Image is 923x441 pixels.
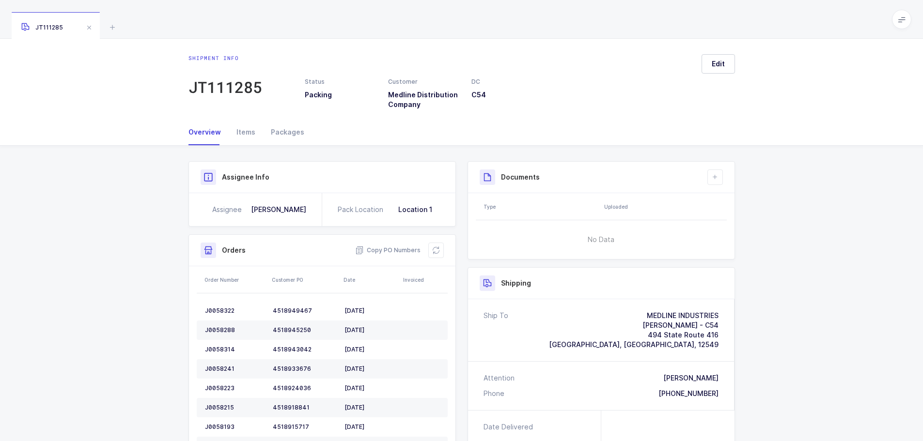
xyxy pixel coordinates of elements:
[205,365,265,373] div: J0058241
[549,330,719,340] div: 494 State Route 416
[501,172,540,182] h3: Documents
[305,90,376,100] h3: Packing
[205,346,265,353] div: J0058314
[212,205,242,214] div: Assignee
[388,77,460,86] div: Customer
[484,203,598,211] div: Type
[549,340,719,349] span: [GEOGRAPHIC_DATA], [GEOGRAPHIC_DATA], 12549
[273,365,337,373] div: 4518933676
[484,373,515,383] div: Attention
[344,346,396,353] div: [DATE]
[388,90,460,109] h3: Medline Distribution Company
[355,245,421,255] button: Copy PO Numbers
[273,346,337,353] div: 4518943042
[471,77,543,86] div: DC
[305,77,376,86] div: Status
[484,389,504,398] div: Phone
[604,203,724,211] div: Uploaded
[205,384,265,392] div: J0058223
[484,422,537,432] div: Date Delivered
[338,205,383,214] div: Pack Location
[273,307,337,315] div: 4518949467
[344,404,396,411] div: [DATE]
[205,307,265,315] div: J0058322
[222,172,269,182] h3: Assignee Info
[21,24,63,31] span: JT111285
[204,276,266,284] div: Order Number
[398,205,432,214] div: Location 1
[229,119,263,145] div: Items
[712,59,725,69] span: Edit
[222,245,246,255] h3: Orders
[501,278,531,288] h3: Shipping
[344,384,396,392] div: [DATE]
[344,307,396,315] div: [DATE]
[344,423,396,431] div: [DATE]
[344,326,396,334] div: [DATE]
[205,404,265,411] div: J0058215
[658,389,719,398] div: [PHONE_NUMBER]
[538,225,664,254] span: No Data
[188,54,262,62] div: Shipment info
[273,404,337,411] div: 4518918841
[344,276,397,284] div: Date
[344,365,396,373] div: [DATE]
[273,423,337,431] div: 4518915717
[273,384,337,392] div: 4518924036
[273,326,337,334] div: 4518945250
[484,311,508,350] div: Ship To
[205,326,265,334] div: J0058288
[263,119,304,145] div: Packages
[471,90,543,100] h3: C54
[272,276,338,284] div: Customer PO
[403,276,445,284] div: Invoiced
[205,423,265,431] div: J0058193
[549,311,719,320] div: MEDLINE INDUSTRIES
[549,320,719,330] div: [PERSON_NAME] - C54
[702,54,735,74] button: Edit
[251,205,306,214] div: [PERSON_NAME]
[188,119,229,145] div: Overview
[663,373,719,383] div: [PERSON_NAME]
